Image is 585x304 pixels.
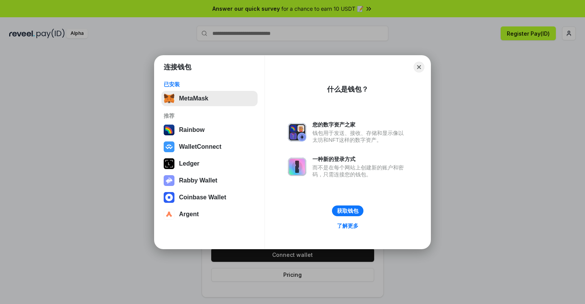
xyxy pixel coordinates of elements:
button: Rainbow [161,122,258,138]
div: 了解更多 [337,222,358,229]
button: WalletConnect [161,139,258,154]
button: 获取钱包 [332,205,363,216]
img: svg+xml,%3Csvg%20xmlns%3D%22http%3A%2F%2Fwww.w3.org%2F2000%2Fsvg%22%20fill%3D%22none%22%20viewBox... [288,123,306,141]
div: Ledger [179,160,199,167]
div: Coinbase Wallet [179,194,226,201]
div: 什么是钱包？ [327,85,368,94]
h1: 连接钱包 [164,62,191,72]
div: 获取钱包 [337,207,358,214]
div: 一种新的登录方式 [312,156,408,163]
div: 推荐 [164,112,255,119]
img: svg+xml,%3Csvg%20width%3D%22120%22%20height%3D%22120%22%20viewBox%3D%220%200%20120%20120%22%20fil... [164,125,174,135]
div: 已安装 [164,81,255,88]
div: 而不是在每个网站上创建新的账户和密码，只需连接您的钱包。 [312,164,408,178]
button: Close [414,62,424,72]
a: 了解更多 [332,221,363,231]
div: MetaMask [179,95,208,102]
div: WalletConnect [179,143,222,150]
img: svg+xml,%3Csvg%20xmlns%3D%22http%3A%2F%2Fwww.w3.org%2F2000%2Fsvg%22%20fill%3D%22none%22%20viewBox... [288,158,306,176]
div: Argent [179,211,199,218]
div: Rabby Wallet [179,177,217,184]
button: Coinbase Wallet [161,190,258,205]
img: svg+xml,%3Csvg%20width%3D%2228%22%20height%3D%2228%22%20viewBox%3D%220%200%2028%2028%22%20fill%3D... [164,141,174,152]
img: svg+xml,%3Csvg%20width%3D%2228%22%20height%3D%2228%22%20viewBox%3D%220%200%2028%2028%22%20fill%3D... [164,192,174,203]
button: Ledger [161,156,258,171]
button: Argent [161,207,258,222]
img: svg+xml,%3Csvg%20fill%3D%22none%22%20height%3D%2233%22%20viewBox%3D%220%200%2035%2033%22%20width%... [164,93,174,104]
div: 钱包用于发送、接收、存储和显示像以太坊和NFT这样的数字资产。 [312,130,408,143]
button: Rabby Wallet [161,173,258,188]
img: svg+xml,%3Csvg%20width%3D%2228%22%20height%3D%2228%22%20viewBox%3D%220%200%2028%2028%22%20fill%3D... [164,209,174,220]
div: Rainbow [179,127,205,133]
button: MetaMask [161,91,258,106]
div: 您的数字资产之家 [312,121,408,128]
img: svg+xml,%3Csvg%20xmlns%3D%22http%3A%2F%2Fwww.w3.org%2F2000%2Fsvg%22%20width%3D%2228%22%20height%3... [164,158,174,169]
img: svg+xml,%3Csvg%20xmlns%3D%22http%3A%2F%2Fwww.w3.org%2F2000%2Fsvg%22%20fill%3D%22none%22%20viewBox... [164,175,174,186]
